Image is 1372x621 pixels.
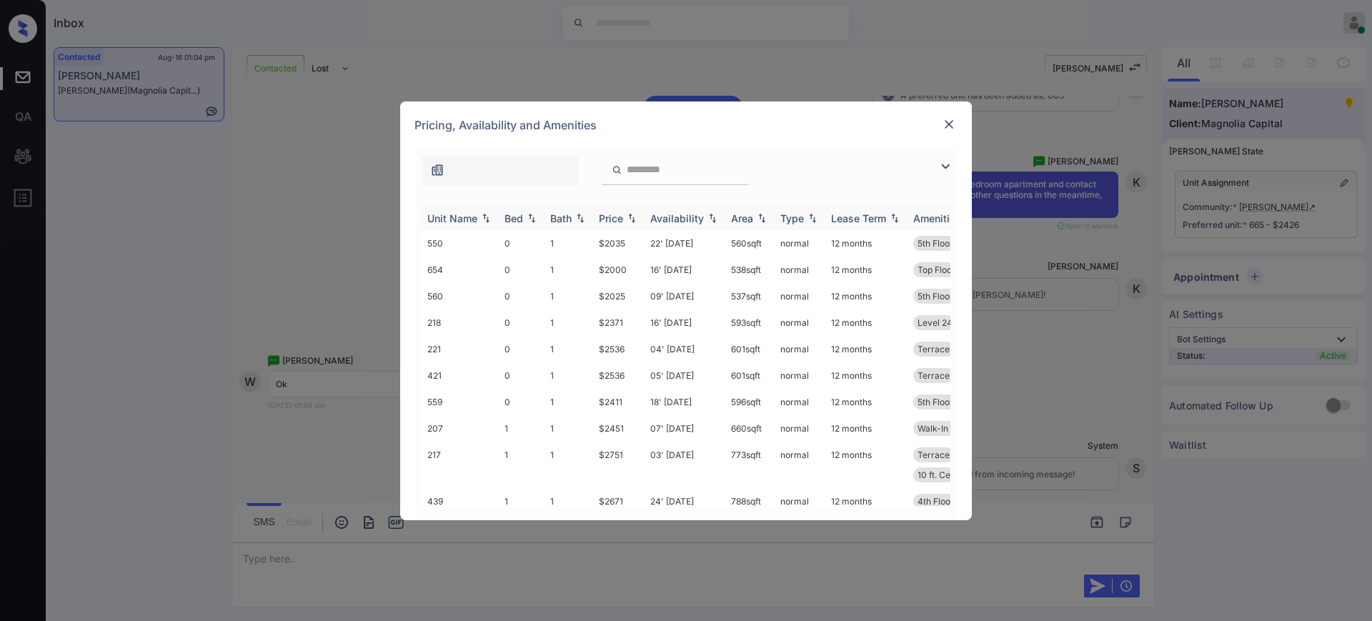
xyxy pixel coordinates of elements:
td: 22' [DATE] [645,230,725,257]
td: 12 months [825,488,908,515]
span: Terrace [918,449,950,460]
td: 596 sqft [725,389,775,415]
td: 03' [DATE] [645,442,725,488]
td: 0 [499,336,545,362]
span: Terrace [918,370,950,381]
td: 1 [545,488,593,515]
td: 04' [DATE] [645,336,725,362]
td: 207 [422,415,499,442]
td: 560 [422,283,499,309]
td: normal [775,415,825,442]
td: 1 [499,442,545,488]
img: sorting [525,213,539,223]
td: normal [775,257,825,283]
td: 24' [DATE] [645,488,725,515]
td: 218 [422,309,499,336]
td: 221 [422,336,499,362]
td: 1 [545,283,593,309]
div: Bath [550,212,572,224]
td: $2000 [593,257,645,283]
td: 0 [499,283,545,309]
td: 537 sqft [725,283,775,309]
span: Level 24 [918,317,953,328]
div: Bed [504,212,523,224]
td: $2671 [593,488,645,515]
td: normal [775,362,825,389]
td: $2536 [593,362,645,389]
td: 217 [422,442,499,488]
div: Unit Name [427,212,477,224]
div: Price [599,212,623,224]
td: 05' [DATE] [645,362,725,389]
td: 1 [499,415,545,442]
td: normal [775,309,825,336]
img: sorting [755,213,769,223]
img: close [942,117,956,131]
span: 5th Floor [918,291,953,302]
span: 4th Floor [918,496,954,507]
td: 1 [545,257,593,283]
div: Type [780,212,804,224]
td: 538 sqft [725,257,775,283]
td: 1 [545,442,593,488]
td: 1 [545,309,593,336]
img: sorting [888,213,902,223]
td: 601 sqft [725,336,775,362]
td: 550 [422,230,499,257]
td: 0 [499,362,545,389]
td: normal [775,230,825,257]
img: icon-zuma [612,164,622,177]
td: 09' [DATE] [645,283,725,309]
td: $2035 [593,230,645,257]
td: 1 [499,488,545,515]
span: Top Floor [918,264,955,275]
div: Pricing, Availability and Amenities [400,101,972,149]
td: $2536 [593,336,645,362]
td: 16' [DATE] [645,309,725,336]
td: 12 months [825,309,908,336]
span: Walk-In Closet [918,423,976,434]
span: Terrace [918,344,950,354]
td: $2411 [593,389,645,415]
td: 12 months [825,230,908,257]
td: normal [775,442,825,488]
td: 12 months [825,362,908,389]
td: $2751 [593,442,645,488]
td: 1 [545,389,593,415]
td: normal [775,488,825,515]
div: Area [731,212,753,224]
td: 1 [545,230,593,257]
img: sorting [625,213,639,223]
td: 18' [DATE] [645,389,725,415]
td: 601 sqft [725,362,775,389]
td: 773 sqft [725,442,775,488]
td: normal [775,283,825,309]
div: Lease Term [831,212,886,224]
td: 660 sqft [725,415,775,442]
td: 593 sqft [725,309,775,336]
td: 12 months [825,389,908,415]
img: sorting [479,213,493,223]
img: sorting [705,213,720,223]
td: 654 [422,257,499,283]
td: 12 months [825,257,908,283]
div: Amenities [913,212,961,224]
span: 10 ft. Ceilings [918,470,971,480]
td: $2451 [593,415,645,442]
img: icon-zuma [430,163,444,177]
td: $2371 [593,309,645,336]
td: 1 [545,336,593,362]
td: 559 [422,389,499,415]
td: 07' [DATE] [645,415,725,442]
img: sorting [805,213,820,223]
td: 788 sqft [725,488,775,515]
td: normal [775,336,825,362]
td: 0 [499,389,545,415]
span: 5th Floor [918,238,953,249]
td: normal [775,389,825,415]
td: 12 months [825,415,908,442]
img: icon-zuma [937,158,954,175]
td: 12 months [825,336,908,362]
td: 421 [422,362,499,389]
td: 0 [499,230,545,257]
